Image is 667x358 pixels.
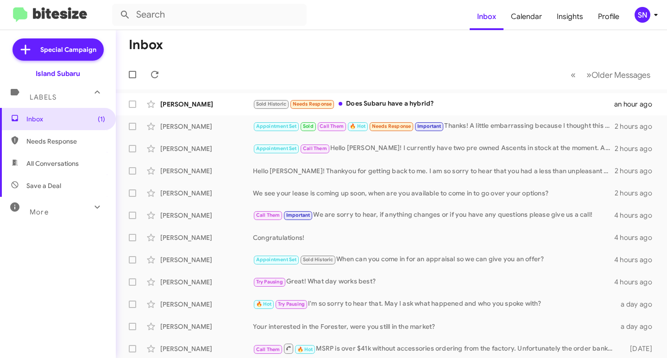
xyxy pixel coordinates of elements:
div: an hour ago [614,100,660,109]
div: [PERSON_NAME] [160,300,253,309]
div: [PERSON_NAME] [160,322,253,331]
div: Great! What day works best? [253,276,614,287]
div: We are sorry to hear, if anything changes or if you have any questions please give us a call! [253,210,614,220]
span: Special Campaign [40,45,96,54]
span: » [586,69,591,81]
div: [PERSON_NAME] [160,100,253,109]
div: [PERSON_NAME] [160,277,253,287]
span: Call Them [320,123,344,129]
div: 4 hours ago [614,233,660,242]
div: 2 hours ago [615,166,660,176]
div: I'm so sorry to hear that. May I ask what happened and who you spoke with? [253,299,619,309]
span: Save a Deal [26,181,61,190]
div: Congratulations! [253,233,614,242]
div: a day ago [619,300,660,309]
div: 4 hours ago [614,255,660,264]
span: Important [286,212,310,218]
input: Search [112,4,307,26]
span: 🔥 Hot [256,301,272,307]
span: Older Messages [591,70,650,80]
div: a day ago [619,322,660,331]
a: Inbox [470,3,503,30]
div: When can you come in for an appraisal so we can give you an offer? [253,254,614,265]
div: Hello [PERSON_NAME]! I currently have two pre owned Ascents in stock at the moment. Are you avail... [253,143,615,154]
h1: Inbox [129,38,163,52]
span: Sold [303,123,314,129]
a: Special Campaign [13,38,104,61]
nav: Page navigation example [566,65,656,84]
a: Profile [591,3,627,30]
div: We see your lease is coming up soon, when are you available to come in to go over your options? [253,188,615,198]
div: [PERSON_NAME] [160,344,253,353]
span: Try Pausing [256,279,283,285]
span: Appointment Set [256,145,297,151]
span: Appointment Set [256,257,297,263]
div: [PERSON_NAME] [160,122,253,131]
div: Your interested in the Forester, were you still in the market? [253,322,619,331]
div: Island Subaru [36,69,80,78]
span: (1) [98,114,105,124]
span: Sold Historic [256,101,287,107]
span: More [30,208,49,216]
span: Needs Response [293,101,332,107]
span: Important [417,123,441,129]
span: 🔥 Hot [350,123,365,129]
span: Needs Response [372,123,411,129]
span: All Conversations [26,159,79,168]
a: Calendar [503,3,549,30]
div: [DATE] [619,344,660,353]
span: Call Them [256,212,280,218]
span: Call Them [256,346,280,352]
span: « [571,69,576,81]
div: [PERSON_NAME] [160,166,253,176]
div: Thanks! A little embarrassing because I thought this was the number lol. Enjoy the day and I will [253,121,615,132]
span: Needs Response [26,137,105,146]
div: MSRP is over $41k without accessories ordering from the factory. Unfortunately the order banks ar... [253,343,619,354]
div: [PERSON_NAME] [160,233,253,242]
span: 🔥 Hot [297,346,313,352]
div: 4 hours ago [614,211,660,220]
div: [PERSON_NAME] [160,211,253,220]
a: Insights [549,3,591,30]
span: Inbox [26,114,105,124]
div: 2 hours ago [615,122,660,131]
span: Try Pausing [278,301,305,307]
span: Sold Historic [303,257,333,263]
span: Labels [30,93,57,101]
div: [PERSON_NAME] [160,188,253,198]
div: Hello [PERSON_NAME]! Thankyou for getting back to me. I am so sorry to hear that you had a less t... [253,166,615,176]
span: Appointment Set [256,123,297,129]
div: 2 hours ago [615,144,660,153]
div: [PERSON_NAME] [160,144,253,153]
button: SN [627,7,657,23]
div: [PERSON_NAME] [160,255,253,264]
div: 4 hours ago [614,277,660,287]
button: Next [581,65,656,84]
div: SN [635,7,650,23]
button: Previous [565,65,581,84]
span: Call Them [303,145,327,151]
div: Does Subaru have a hybrid? [253,99,614,109]
div: 2 hours ago [615,188,660,198]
